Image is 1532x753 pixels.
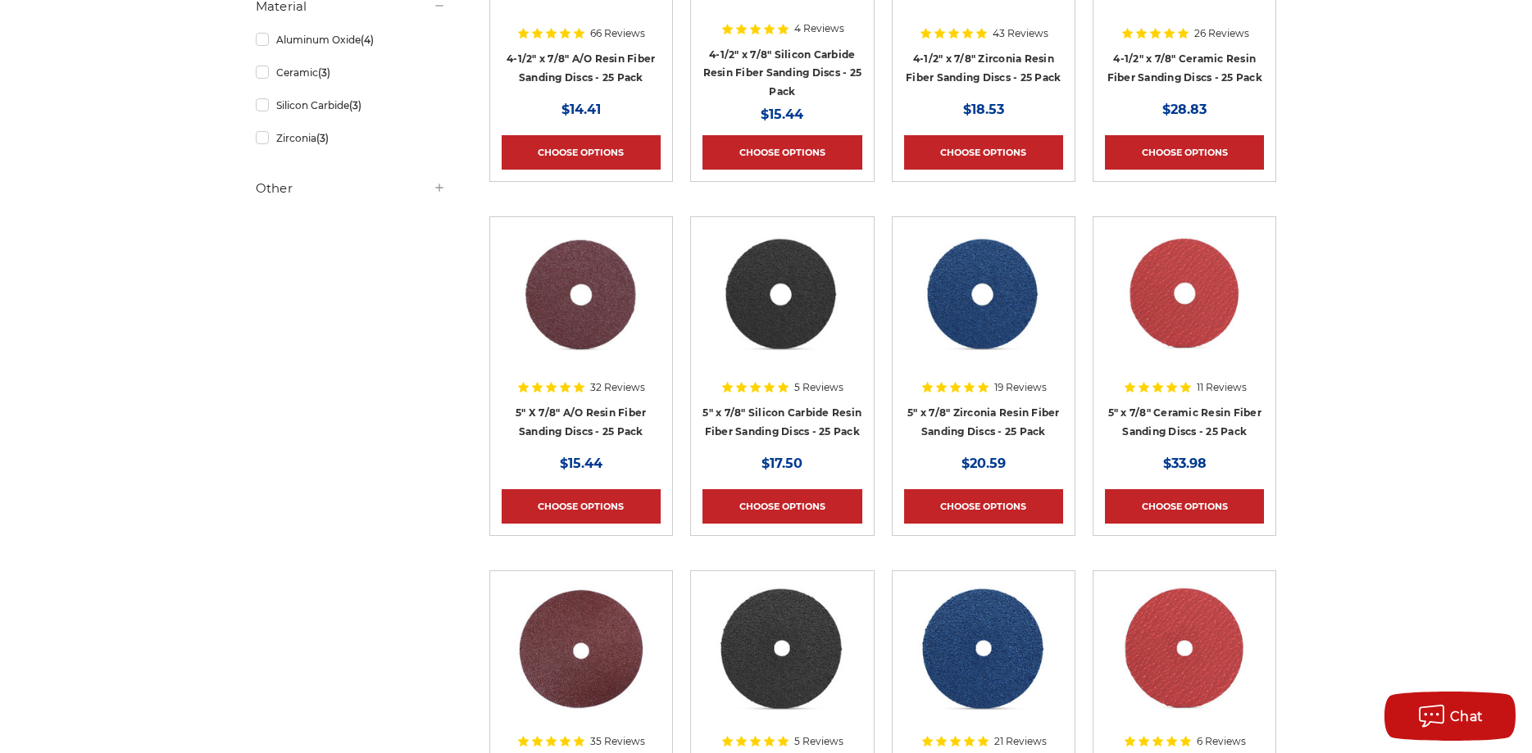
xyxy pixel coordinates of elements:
a: Choose Options [904,135,1063,170]
span: $14.41 [561,102,601,117]
a: 4-1/2" x 7/8" Ceramic Resin Fiber Sanding Discs - 25 Pack [1107,52,1262,84]
span: $20.59 [961,456,1006,471]
span: 5 Reviews [794,737,843,746]
span: Chat [1450,709,1484,724]
a: 7 inch zirconia resin fiber disc [904,583,1063,742]
a: 5 inch aluminum oxide resin fiber disc [502,229,661,388]
a: 5" x 7/8" Silicon Carbide Resin Fiber Sanding Discs - 25 Pack [702,406,861,438]
span: 66 Reviews [590,29,645,39]
img: 5 Inch Silicon Carbide Resin Fiber Disc [716,229,848,360]
a: Silicon Carbide [256,91,446,120]
span: $18.53 [963,102,1004,117]
a: 5" x 7/8" Zirconia Resin Fiber Sanding Discs - 25 Pack [907,406,1060,438]
h5: Other [256,179,446,198]
a: 7 Inch Silicon Carbide Resin Fiber Disc [702,583,861,742]
img: 7 inch zirconia resin fiber disc [918,583,1049,714]
a: Choose Options [702,135,861,170]
span: $28.83 [1162,102,1207,117]
span: 26 Reviews [1194,29,1249,39]
span: (3) [318,66,330,79]
a: 7 inch ceramic resin fiber disc [1105,583,1264,742]
span: 19 Reviews [994,383,1047,392]
span: 5 Reviews [794,383,843,392]
a: Choose Options [502,135,661,170]
span: 35 Reviews [590,737,645,746]
img: 5 inch zirc resin fiber disc [918,229,1049,360]
a: 5" X 7/8" A/O Resin Fiber Sanding Discs - 25 Pack [516,406,646,438]
span: 6 Reviews [1197,737,1246,746]
img: 7 inch aluminum oxide resin fiber disc [516,583,647,714]
a: 7 inch aluminum oxide resin fiber disc [502,583,661,742]
img: 7 Inch Silicon Carbide Resin Fiber Disc [716,583,848,714]
span: 21 Reviews [994,737,1047,746]
a: Aluminum Oxide [256,25,446,54]
img: 7 inch ceramic resin fiber disc [1119,583,1250,714]
span: (4) [361,34,374,46]
span: (3) [349,99,361,111]
span: $17.50 [761,456,802,471]
span: $15.44 [560,456,602,471]
a: Choose Options [1105,489,1264,524]
button: Chat [1384,692,1516,741]
img: 5" x 7/8" Ceramic Resin Fibre Disc [1119,229,1250,360]
span: (3) [316,132,329,144]
img: 5 inch aluminum oxide resin fiber disc [515,229,647,360]
a: Zirconia [256,124,446,152]
span: 11 Reviews [1197,383,1247,392]
a: 5" x 7/8" Ceramic Resin Fibre Disc [1105,229,1264,388]
a: 5 Inch Silicon Carbide Resin Fiber Disc [702,229,861,388]
a: 4-1/2" x 7/8" A/O Resin Fiber Sanding Discs - 25 Pack [507,52,655,84]
a: 4-1/2" x 7/8" Silicon Carbide Resin Fiber Sanding Discs - 25 Pack [703,48,862,98]
a: Choose Options [702,489,861,524]
a: 5 inch zirc resin fiber disc [904,229,1063,388]
a: Choose Options [502,489,661,524]
a: Choose Options [1105,135,1264,170]
span: $33.98 [1163,456,1207,471]
a: 5" x 7/8" Ceramic Resin Fiber Sanding Discs - 25 Pack [1108,406,1262,438]
span: 43 Reviews [993,29,1048,39]
a: Choose Options [904,489,1063,524]
a: Ceramic [256,58,446,87]
a: 4-1/2" x 7/8" Zirconia Resin Fiber Sanding Discs - 25 Pack [906,52,1061,84]
span: 32 Reviews [590,383,645,392]
span: $15.44 [761,107,803,122]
